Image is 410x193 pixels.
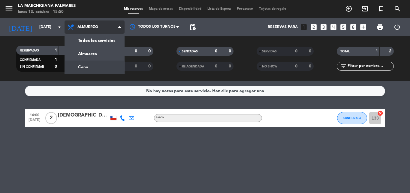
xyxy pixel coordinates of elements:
[229,49,232,53] strong: 0
[337,112,367,124] button: CONFIRMADA
[55,64,57,69] strong: 0
[146,88,264,95] div: No hay notas para este servicio. Haz clic para agregar una
[5,20,36,34] i: [DATE]
[58,111,109,119] div: [DEMOGRAPHIC_DATA] cabezaw
[156,117,164,119] span: SALON
[45,112,57,124] span: 2
[300,23,308,31] i: looks_one
[182,50,198,53] span: SENTADAS
[347,63,393,70] input: Filtrar por nombre...
[349,23,357,31] i: looks_6
[310,23,318,31] i: looks_two
[359,23,367,31] i: add_box
[340,63,347,70] i: filter_list
[182,65,204,68] span: RE AGENDADA
[339,23,347,31] i: looks_5
[262,50,277,53] span: SERVIDAS
[65,34,124,47] a: Todos los servicios
[262,65,277,68] span: NO SHOW
[309,49,312,53] strong: 0
[393,23,401,31] i: power_settings_new
[135,64,137,68] strong: 0
[345,5,352,12] i: add_circle_outline
[215,64,217,68] strong: 0
[388,18,405,36] div: LOG OUT
[376,23,384,31] span: print
[204,7,234,11] span: Lista de Espera
[56,23,63,31] i: arrow_drop_down
[295,49,297,53] strong: 0
[176,7,204,11] span: Disponibilidad
[309,64,312,68] strong: 0
[375,49,378,53] strong: 1
[55,48,57,52] strong: 1
[121,7,146,11] span: Mis reservas
[18,3,76,9] div: La Marchigiana Palmares
[330,23,337,31] i: looks_4
[189,23,196,31] span: pending_actions
[234,7,256,11] span: Pre-acceso
[65,61,124,74] a: Cena
[18,9,76,15] div: lunes 13. octubre - 15:50
[268,25,298,29] span: Reservas para
[389,49,393,53] strong: 2
[229,64,232,68] strong: 0
[340,50,350,53] span: TOTAL
[343,116,361,120] span: CONFIRMADA
[5,4,14,13] i: menu
[55,58,57,62] strong: 1
[65,47,124,61] a: Almuerzo
[146,7,176,11] span: Mapa de mesas
[77,25,98,29] span: Almuerzo
[361,5,369,12] i: exit_to_app
[148,49,152,53] strong: 0
[215,49,217,53] strong: 0
[320,23,327,31] i: looks_3
[256,7,289,11] span: Tarjetas de regalo
[377,110,383,116] i: cancel
[20,65,44,68] span: SIN CONFIRMAR
[5,4,14,15] button: menu
[394,5,401,12] i: search
[148,64,152,68] strong: 0
[27,118,42,125] span: [DATE]
[20,58,41,61] span: CONFIRMADA
[135,49,137,53] strong: 0
[295,64,297,68] strong: 0
[27,111,42,118] span: 14:00
[20,49,39,52] span: RESERVADAS
[378,5,385,12] i: turned_in_not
